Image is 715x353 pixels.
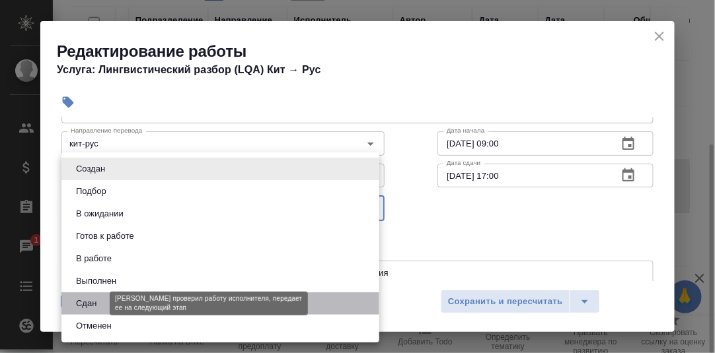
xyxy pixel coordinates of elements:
button: Готов к работе [72,229,138,243]
button: Отменен [72,319,116,333]
button: Выполнен [72,274,120,288]
button: Сдан [72,296,100,311]
button: В работе [72,251,116,266]
button: Создан [72,162,109,176]
button: Подбор [72,184,110,199]
button: В ожидании [72,207,128,221]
